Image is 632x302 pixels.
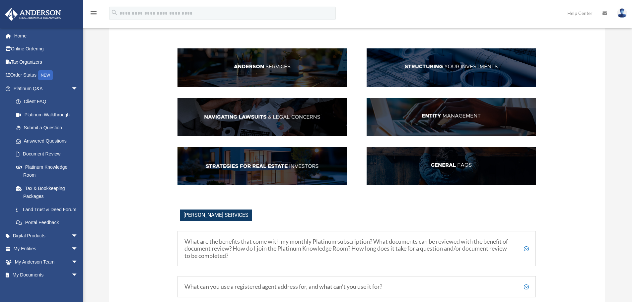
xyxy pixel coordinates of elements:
img: NavLaw_hdr [177,98,347,136]
a: Portal Feedback [9,216,88,229]
a: menu [90,12,98,17]
i: search [111,9,118,16]
i: menu [90,9,98,17]
a: My Documentsarrow_drop_down [5,269,88,282]
a: Client FAQ [9,95,85,108]
img: Anderson Advisors Platinum Portal [3,8,63,21]
img: GenFAQ_hdr [367,147,536,185]
span: arrow_drop_down [71,255,85,269]
h3: Have more questions? [177,18,536,29]
a: Digital Productsarrow_drop_down [5,229,88,242]
a: Tax & Bookkeeping Packages [9,182,88,203]
img: User Pic [617,8,627,18]
a: Answered Questions [9,134,88,148]
span: [PERSON_NAME] Services [180,210,252,221]
img: EntManag_hdr [367,98,536,136]
a: Home [5,29,88,42]
a: Land Trust & Deed Forum [9,203,88,216]
img: StructInv_hdr [367,48,536,87]
h5: What can you use a registered agent address for, and what can’t you use it for? [184,283,529,290]
img: AndServ_hdr [177,48,347,87]
span: arrow_drop_down [71,229,85,243]
span: arrow_drop_down [71,242,85,256]
a: Online Ordering [5,42,88,56]
a: Tax Organizers [5,55,88,69]
a: Order StatusNEW [5,69,88,82]
a: My Anderson Teamarrow_drop_down [5,255,88,269]
a: Submit a Question [9,121,88,135]
a: Platinum Knowledge Room [9,160,88,182]
a: Platinum Walkthrough [9,108,88,121]
a: Platinum Q&Aarrow_drop_down [5,82,88,95]
a: My Entitiesarrow_drop_down [5,242,88,256]
img: StratsRE_hdr [177,147,347,185]
span: arrow_drop_down [71,82,85,95]
a: Document Review [9,148,88,161]
span: arrow_drop_down [71,269,85,282]
h5: What are the benefits that come with my monthly Platinum subscription? What documents can be revi... [184,238,529,260]
div: NEW [38,70,53,80]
